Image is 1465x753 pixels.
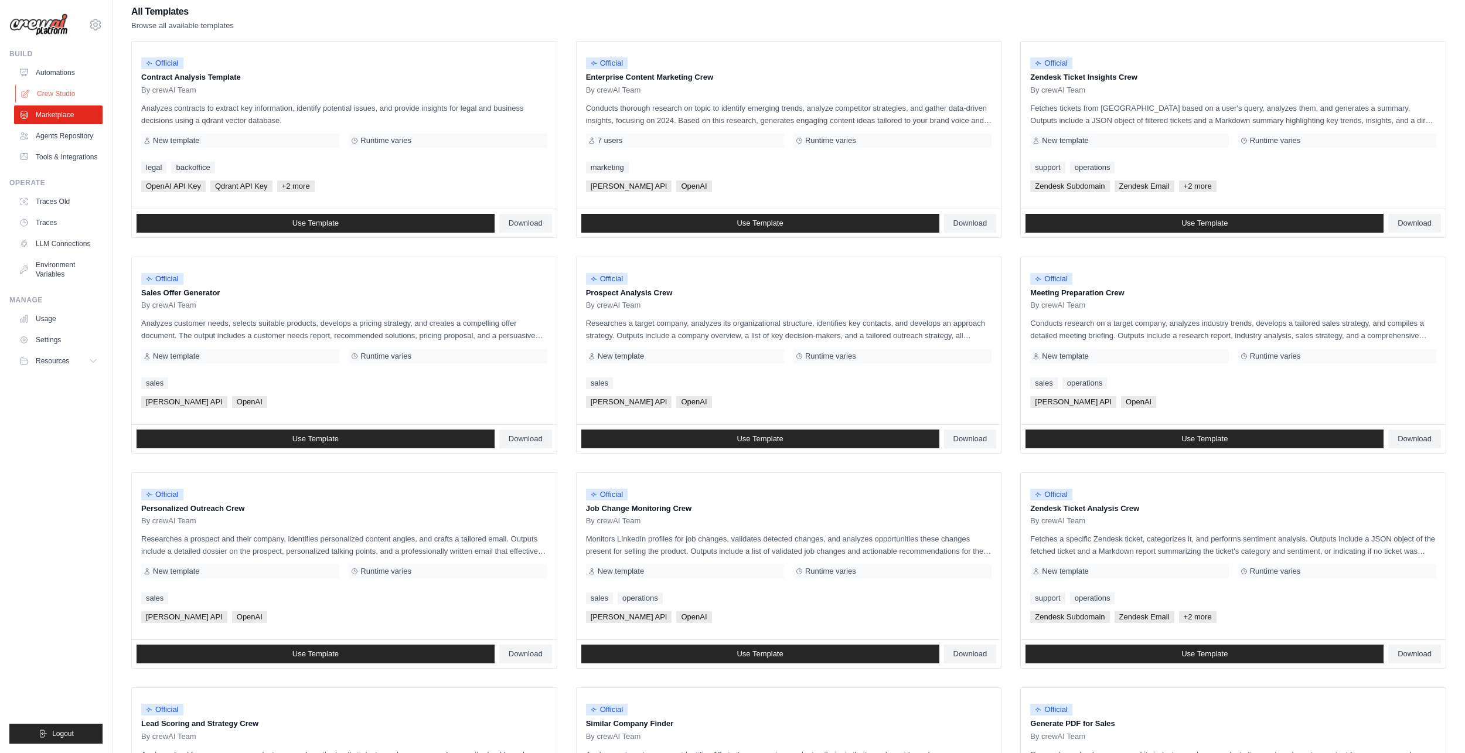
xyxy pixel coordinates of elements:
[586,102,992,127] p: Conducts thorough research on topic to identify emerging trends, analyze competitor strategies, a...
[1115,180,1174,192] span: Zendesk Email
[1070,592,1115,604] a: operations
[141,57,183,69] span: Official
[1388,214,1441,233] a: Download
[1042,567,1088,576] span: New template
[141,592,168,604] a: sales
[586,533,992,557] p: Monitors LinkedIn profiles for job changes, validates detected changes, and analyzes opportunitie...
[586,516,641,526] span: By crewAI Team
[9,49,103,59] div: Build
[360,567,411,576] span: Runtime varies
[1030,273,1072,285] span: Official
[1025,645,1384,663] a: Use Template
[1181,219,1228,228] span: Use Template
[1250,567,1301,576] span: Runtime varies
[953,649,987,659] span: Download
[1115,611,1174,623] span: Zendesk Email
[1179,180,1217,192] span: +2 more
[15,84,104,103] a: Crew Studio
[499,430,552,448] a: Download
[360,352,411,361] span: Runtime varies
[1030,592,1065,604] a: support
[1030,516,1085,526] span: By crewAI Team
[944,645,997,663] a: Download
[586,71,992,83] p: Enterprise Content Marketing Crew
[141,732,196,741] span: By crewAI Team
[1030,287,1436,299] p: Meeting Preparation Crew
[1030,611,1109,623] span: Zendesk Subdomain
[805,352,856,361] span: Runtime varies
[141,516,196,526] span: By crewAI Team
[1250,352,1301,361] span: Runtime varies
[141,287,547,299] p: Sales Offer Generator
[141,162,166,173] a: legal
[141,317,547,342] p: Analyzes customer needs, selects suitable products, develops a pricing strategy, and creates a co...
[131,4,234,20] h2: All Templates
[36,356,69,366] span: Resources
[14,330,103,349] a: Settings
[1388,645,1441,663] a: Download
[586,704,628,715] span: Official
[1181,434,1228,444] span: Use Template
[141,718,547,730] p: Lead Scoring and Strategy Crew
[1398,434,1432,444] span: Download
[14,213,103,232] a: Traces
[805,136,856,145] span: Runtime varies
[953,219,987,228] span: Download
[141,611,227,623] span: [PERSON_NAME] API
[1030,396,1116,408] span: [PERSON_NAME] API
[586,732,641,741] span: By crewAI Team
[14,148,103,166] a: Tools & Integrations
[14,105,103,124] a: Marketplace
[586,718,992,730] p: Similar Company Finder
[141,102,547,127] p: Analyzes contracts to extract key information, identify potential issues, and provide insights fo...
[141,301,196,310] span: By crewAI Team
[292,649,339,659] span: Use Template
[137,645,495,663] a: Use Template
[1030,71,1436,83] p: Zendesk Ticket Insights Crew
[1030,162,1065,173] a: support
[509,649,543,659] span: Download
[1030,102,1436,127] p: Fetches tickets from [GEOGRAPHIC_DATA] based on a user's query, analyzes them, and generates a su...
[141,180,206,192] span: OpenAI API Key
[1250,136,1301,145] span: Runtime varies
[137,430,495,448] a: Use Template
[586,611,672,623] span: [PERSON_NAME] API
[1025,214,1384,233] a: Use Template
[9,724,103,744] button: Logout
[618,592,663,604] a: operations
[1070,162,1115,173] a: operations
[1030,86,1085,95] span: By crewAI Team
[1030,317,1436,342] p: Conducts research on a target company, analyzes industry trends, develops a tailored sales strate...
[14,255,103,284] a: Environment Variables
[1030,377,1057,389] a: sales
[676,611,711,623] span: OpenAI
[509,434,543,444] span: Download
[1030,533,1436,557] p: Fetches a specific Zendesk ticket, categorizes it, and performs sentiment analysis. Outputs inclu...
[232,611,267,623] span: OpenAI
[141,503,547,515] p: Personalized Outreach Crew
[586,317,992,342] p: Researches a target company, analyzes its organizational structure, identifies key contacts, and ...
[141,86,196,95] span: By crewAI Team
[737,219,783,228] span: Use Template
[586,180,672,192] span: [PERSON_NAME] API
[360,136,411,145] span: Runtime varies
[1030,301,1085,310] span: By crewAI Team
[1398,649,1432,659] span: Download
[141,489,183,500] span: Official
[586,273,628,285] span: Official
[277,180,315,192] span: +2 more
[1388,430,1441,448] a: Download
[141,377,168,389] a: sales
[1398,219,1432,228] span: Download
[141,533,547,557] p: Researches a prospect and their company, identifies personalized content angles, and crafts a tai...
[586,287,992,299] p: Prospect Analysis Crew
[1181,649,1228,659] span: Use Template
[598,352,644,361] span: New template
[581,430,939,448] a: Use Template
[14,352,103,370] button: Resources
[499,214,552,233] a: Download
[598,567,644,576] span: New template
[1025,430,1384,448] a: Use Template
[141,704,183,715] span: Official
[14,127,103,145] a: Agents Repository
